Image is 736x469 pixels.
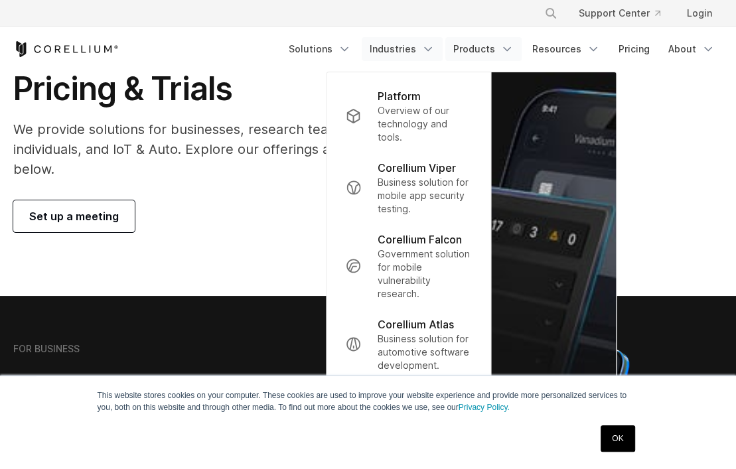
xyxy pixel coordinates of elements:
[492,72,617,460] a: MATRIX Technology Mobile app testing and reporting automation.
[377,332,472,372] p: Business solution for automotive software development.
[445,37,522,61] a: Products
[459,403,510,412] a: Privacy Policy.
[377,88,420,104] p: Platform
[676,1,723,25] a: Login
[334,224,482,308] a: Corellium Falcon Government solution for mobile vulnerability research.
[334,152,482,224] a: Corellium Viper Business solution for mobile app security testing.
[568,1,671,25] a: Support Center
[377,316,453,332] p: Corellium Atlas
[98,389,639,413] p: This website stores cookies on your computer. These cookies are used to improve your website expe...
[13,200,135,232] a: Set up a meeting
[13,373,305,403] h2: Corellium Viper
[524,37,608,61] a: Resources
[362,37,443,61] a: Industries
[13,69,477,109] h1: Pricing & Trials
[539,1,563,25] button: Search
[13,119,477,179] p: We provide solutions for businesses, research teams, community individuals, and IoT & Auto. Explo...
[377,176,472,216] p: Business solution for mobile app security testing.
[528,1,723,25] div: Navigation Menu
[377,247,472,301] p: Government solution for mobile vulnerability research.
[29,208,119,224] span: Set up a meeting
[13,343,80,355] h6: FOR BUSINESS
[334,308,482,380] a: Corellium Atlas Business solution for automotive software development.
[611,37,658,61] a: Pricing
[13,41,119,57] a: Corellium Home
[492,72,617,460] img: Matrix_WebNav_1x
[660,37,723,61] a: About
[601,425,634,452] a: OK
[334,80,482,152] a: Platform Overview of our technology and tools.
[505,375,603,407] div: MATRIX Technology
[281,37,723,61] div: Navigation Menu
[377,160,455,176] p: Corellium Viper
[377,104,472,144] p: Overview of our technology and tools.
[281,37,359,61] a: Solutions
[377,232,461,247] p: Corellium Falcon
